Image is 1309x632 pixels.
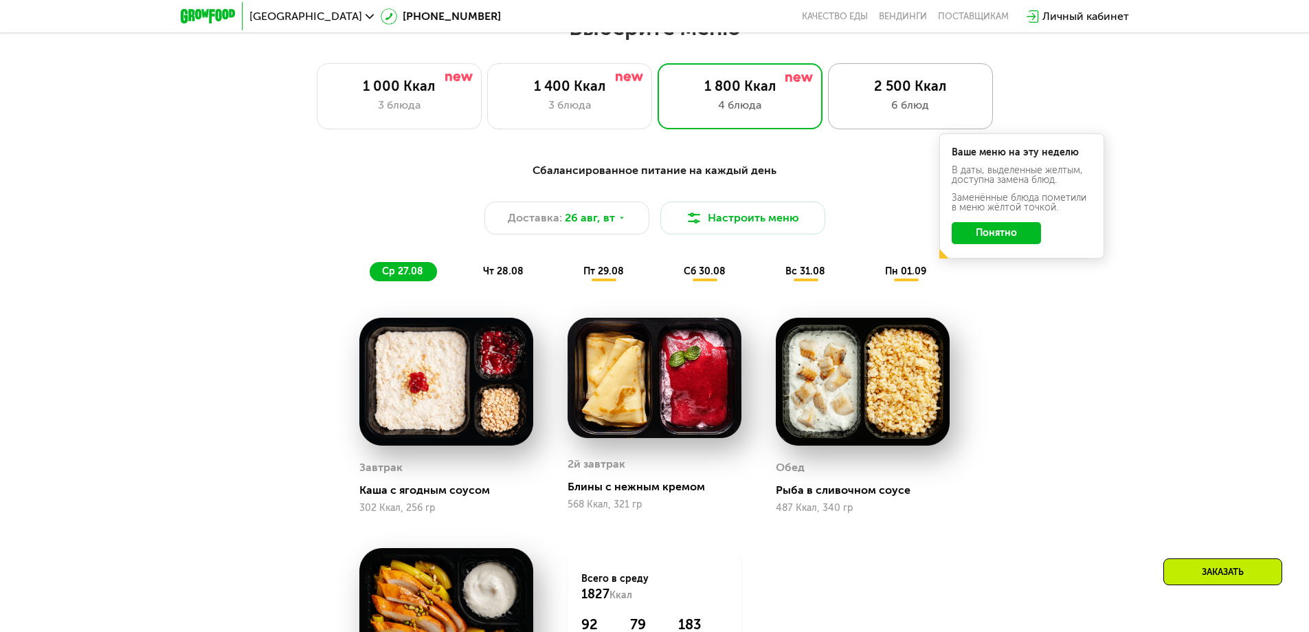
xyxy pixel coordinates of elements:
div: Заменённые блюда пометили в меню жёлтой точкой. [952,193,1092,213]
div: Личный кабинет [1042,8,1129,25]
a: Качество еды [802,11,868,22]
a: [PHONE_NUMBER] [381,8,501,25]
div: Блины с нежным кремом [568,480,752,494]
span: вс 31.08 [785,265,825,277]
div: Ваше меню на эту неделю [952,148,1092,157]
span: сб 30.08 [684,265,726,277]
div: 1 400 Ккал [502,78,638,94]
button: Настроить меню [660,201,825,235]
div: В даты, выделенные желтым, доступна замена блюд. [952,166,1092,185]
div: 6 блюд [842,97,978,113]
span: пт 29.08 [583,265,624,277]
span: ср 27.08 [382,265,423,277]
div: Завтрак [359,457,403,478]
div: Каша с ягодным соусом [359,483,544,497]
div: 2й завтрак [568,454,625,475]
div: 4 блюда [672,97,808,113]
div: Заказать [1163,558,1282,585]
div: Обед [776,457,805,478]
span: Доставка: [508,210,562,226]
div: Всего в среду [581,572,728,602]
span: 26 авг, вт [565,210,615,226]
span: 1827 [581,587,609,602]
div: поставщикам [938,11,1009,22]
span: чт 28.08 [483,265,524,277]
div: 3 блюда [502,97,638,113]
a: Вендинги [879,11,927,22]
div: Сбалансированное питание на каждый день [248,162,1062,179]
div: 1 000 Ккал [331,78,467,94]
span: Ккал [609,589,632,601]
div: 302 Ккал, 256 гр [359,503,533,514]
div: 3 блюда [331,97,467,113]
div: Рыба в сливочном соусе [776,483,961,497]
div: 2 500 Ккал [842,78,978,94]
div: 568 Ккал, 321 гр [568,499,741,510]
span: пн 01.09 [885,265,926,277]
div: 487 Ккал, 340 гр [776,503,950,514]
div: 1 800 Ккал [672,78,808,94]
span: [GEOGRAPHIC_DATA] [249,11,362,22]
button: Понятно [952,222,1041,244]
